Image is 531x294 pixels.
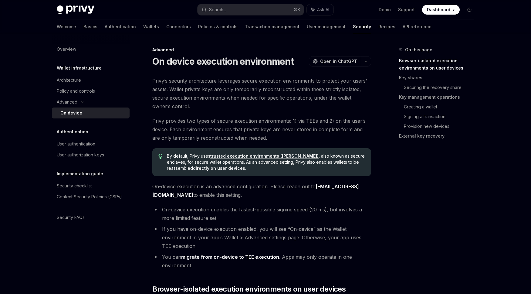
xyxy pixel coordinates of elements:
[152,205,371,222] li: On-device execution enables the fastest-possible signing speed (20 ms), but involves a more limit...
[52,138,130,149] a: User authentication
[320,58,357,64] span: Open in ChatGPT
[57,87,95,95] div: Policy and controls
[152,56,294,67] h1: On device execution environment
[152,77,371,111] span: Privy’s security architecture leverages secure execution environments to protect your users’ asse...
[166,19,191,34] a: Connectors
[152,117,371,142] span: Privy provides two types of secure execution environments: 1) via TEEs and 2) on the user’s devic...
[398,7,415,13] a: Support
[52,212,130,223] a: Security FAQs
[294,7,300,12] span: ⌘ K
[57,128,88,135] h5: Authentication
[353,19,371,34] a: Security
[57,98,77,106] div: Advanced
[158,154,163,159] svg: Tip
[57,19,76,34] a: Welcome
[83,19,97,34] a: Basics
[399,73,479,83] a: Key shares
[52,191,130,202] a: Content Security Policies (CSPs)
[152,47,371,53] div: Advanced
[317,7,329,13] span: Ask AI
[209,6,226,13] div: Search...
[52,75,130,86] a: Architecture
[57,5,94,14] img: dark logo
[404,83,479,92] a: Securing the recovery share
[57,140,95,148] div: User authentication
[405,46,432,53] span: On this page
[210,153,319,159] a: trusted execution environments ([PERSON_NAME])
[152,225,371,250] li: If you have on-device execution enabled, you will see “On-device” as the Wallet environment in yo...
[52,44,130,55] a: Overview
[57,77,81,84] div: Architecture
[379,7,391,13] a: Demo
[422,5,460,15] a: Dashboard
[57,151,104,159] div: User authorization keys
[404,121,479,131] a: Provision new devices
[399,56,479,73] a: Browser-isolated execution environments on user devices
[57,64,102,72] h5: Wallet infrastructure
[57,182,92,190] div: Security checklist
[403,19,431,34] a: API reference
[245,19,299,34] a: Transaction management
[378,19,395,34] a: Recipes
[52,149,130,160] a: User authorization keys
[52,108,130,118] a: On device
[105,19,136,34] a: Authentication
[181,254,279,260] a: migrate from on-device to TEE execution
[152,253,371,270] li: You can . Apps may only operate in one environment.
[167,153,365,171] span: By default, Privy uses , also known as secure enclaves, for secure wallet operations. As an advan...
[198,19,238,34] a: Policies & controls
[152,182,371,199] span: On-device execution is an advanced configuration. Please reach out to to enable this setting.
[399,131,479,141] a: External key recovery
[57,46,76,53] div: Overview
[193,166,245,171] strong: directly on user devices
[307,19,346,34] a: User management
[309,56,361,67] button: Open in ChatGPT
[143,19,159,34] a: Wallets
[198,4,304,15] button: Search...⌘K
[60,109,82,117] div: On device
[57,214,85,221] div: Security FAQs
[152,284,346,294] span: Browser-isolated execution environments on user devices
[307,4,333,15] button: Ask AI
[427,7,450,13] span: Dashboard
[399,92,479,102] a: Key management operations
[52,86,130,97] a: Policy and controls
[57,193,122,200] div: Content Security Policies (CSPs)
[52,180,130,191] a: Security checklist
[404,112,479,121] a: Signing a transaction
[404,102,479,112] a: Creating a wallet
[465,5,474,15] button: Toggle dark mode
[57,170,103,177] h5: Implementation guide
